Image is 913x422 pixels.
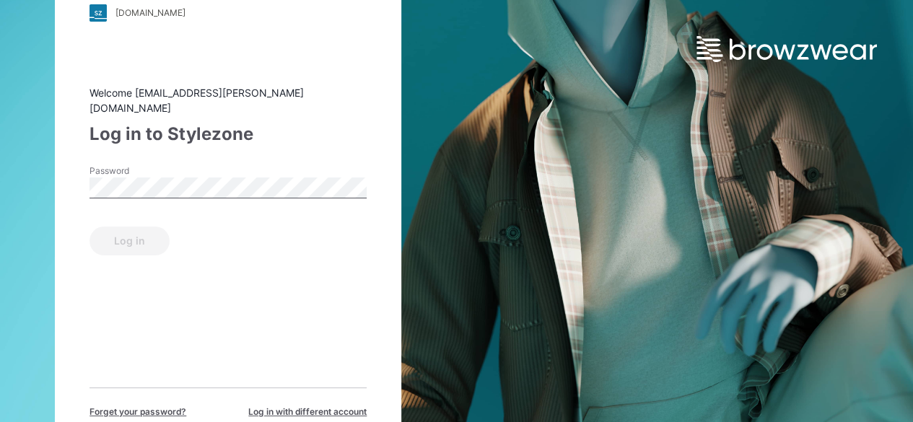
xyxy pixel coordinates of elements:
img: browzwear-logo.e42bd6dac1945053ebaf764b6aa21510.svg [696,36,877,62]
div: Log in to Stylezone [89,121,367,147]
a: [DOMAIN_NAME] [89,4,367,22]
div: [DOMAIN_NAME] [115,7,185,18]
span: Forget your password? [89,405,186,418]
label: Password [89,164,191,177]
div: Welcome [EMAIL_ADDRESS][PERSON_NAME][DOMAIN_NAME] [89,85,367,115]
img: stylezone-logo.562084cfcfab977791bfbf7441f1a819.svg [89,4,107,22]
span: Log in with different account [248,405,367,418]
